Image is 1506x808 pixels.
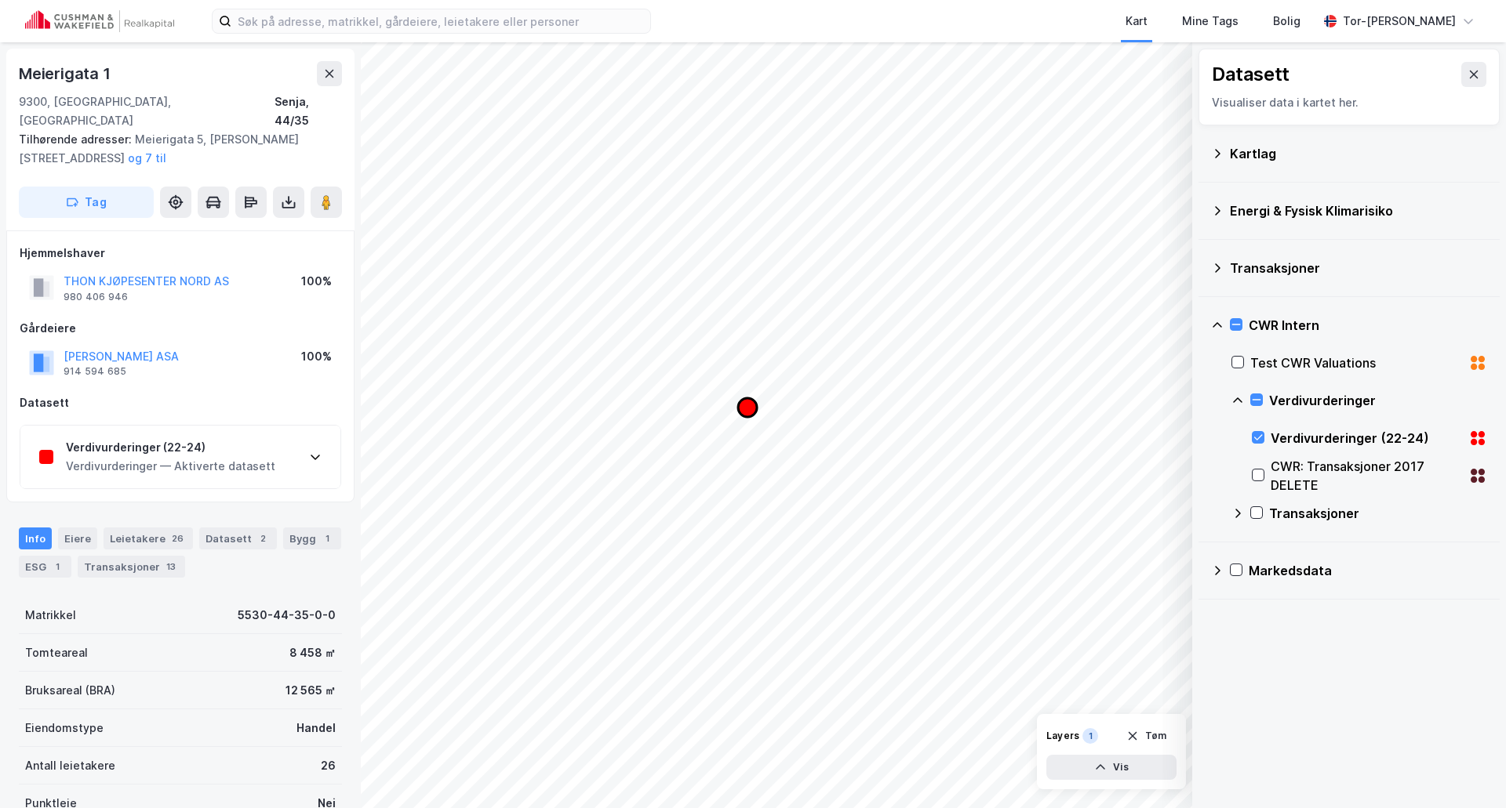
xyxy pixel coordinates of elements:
div: Leietakere [104,527,193,549]
div: Hjemmelshaver [20,244,341,263]
button: Tøm [1116,723,1177,748]
div: ESG [19,556,71,578]
div: CWR: Transaksjoner 2017 DELETE [1271,457,1462,495]
div: Datasett [1212,62,1290,87]
div: Datasett [20,393,341,412]
button: Tag [19,187,154,218]
img: cushman-wakefield-realkapital-logo.202ea83816669bd177139c58696a8fa1.svg [25,10,174,32]
div: Kart [1126,12,1148,31]
div: Tor-[PERSON_NAME] [1343,12,1456,31]
div: Test CWR Valuations [1250,353,1462,372]
div: Markedsdata [1249,561,1487,580]
div: Gårdeiere [20,319,341,338]
div: Meierigata 1 [19,61,114,86]
div: 1 [49,559,65,574]
div: Bruksareal (BRA) [25,681,115,700]
div: 1 [319,531,335,546]
div: Transaksjoner [1269,504,1487,523]
div: 100% [301,347,332,366]
div: Verdivurderinger — Aktiverte datasett [66,457,275,476]
div: Verdivurderinger (22-24) [66,438,275,457]
div: 13 [163,559,179,574]
div: Layers [1046,730,1079,742]
div: Bolig [1273,12,1300,31]
iframe: Chat Widget [1428,733,1506,808]
div: 26 [169,531,187,546]
input: Søk på adresse, matrikkel, gårdeiere, leietakere eller personer [231,9,650,33]
div: Kartlag [1230,144,1487,163]
div: Tomteareal [25,643,88,662]
div: 12 565 ㎡ [286,681,336,700]
div: Meierigata 5, [PERSON_NAME][STREET_ADDRESS] [19,130,329,168]
div: Verdivurderinger [1269,391,1487,410]
div: 5530-44-35-0-0 [238,606,336,625]
div: Verdivurderinger (22-24) [1271,429,1462,447]
div: 9300, [GEOGRAPHIC_DATA], [GEOGRAPHIC_DATA] [19,92,275,130]
div: Matrikkel [25,606,76,625]
button: Vis [1046,755,1177,780]
div: 26 [321,756,336,775]
div: Kontrollprogram for chat [1428,733,1506,808]
div: Energi & Fysisk Klimarisiko [1230,201,1487,220]
div: 980 406 946 [64,291,128,303]
div: 100% [301,272,332,291]
div: Transaksjoner [1230,259,1487,277]
div: Transaksjoner [78,556,185,578]
div: Eiendomstype [25,719,104,737]
div: Eiere [58,527,97,549]
div: Bygg [283,527,341,549]
div: Map marker [738,398,757,417]
div: 2 [255,531,271,546]
div: Antall leietakere [25,756,115,775]
div: CWR Intern [1249,316,1487,335]
div: 1 [1082,728,1098,744]
span: Tilhørende adresser: [19,132,135,146]
div: Datasett [199,527,277,549]
div: Senja, 44/35 [275,92,342,130]
div: Handel [296,719,336,737]
div: Visualiser data i kartet her. [1212,93,1486,112]
div: Mine Tags [1182,12,1239,31]
div: 8 458 ㎡ [289,643,336,662]
div: Info [19,527,52,549]
div: 914 594 685 [64,365,126,378]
